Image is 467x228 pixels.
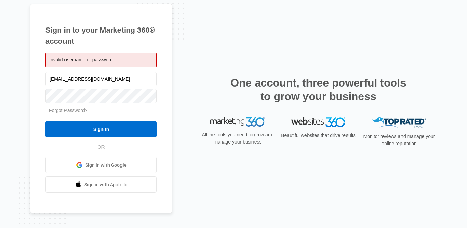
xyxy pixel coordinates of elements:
[45,121,157,137] input: Sign In
[84,181,128,188] span: Sign in with Apple Id
[361,133,437,147] p: Monitor reviews and manage your online reputation
[372,117,426,129] img: Top Rated Local
[45,157,157,173] a: Sign in with Google
[49,57,114,62] span: Invalid username or password.
[49,108,88,113] a: Forgot Password?
[210,117,265,127] img: Marketing 360
[228,76,408,103] h2: One account, three powerful tools to grow your business
[291,117,345,127] img: Websites 360
[45,72,157,86] input: Email
[200,131,276,146] p: All the tools you need to grow and manage your business
[45,24,157,47] h1: Sign in to your Marketing 360® account
[93,144,110,151] span: OR
[280,132,356,139] p: Beautiful websites that drive results
[45,176,157,193] a: Sign in with Apple Id
[85,161,127,169] span: Sign in with Google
